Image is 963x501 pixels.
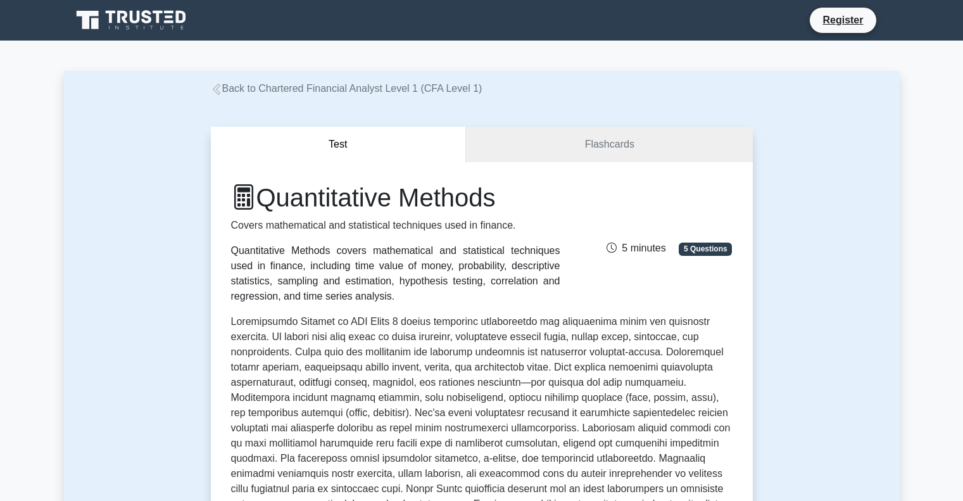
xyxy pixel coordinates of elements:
span: 5 Questions [679,243,732,255]
h1: Quantitative Methods [231,182,560,213]
a: Back to Chartered Financial Analyst Level 1 (CFA Level 1) [211,83,482,94]
button: Test [211,127,467,163]
a: Flashcards [466,127,752,163]
p: Covers mathematical and statistical techniques used in finance. [231,218,560,233]
a: Register [815,12,871,28]
span: 5 minutes [607,243,665,253]
div: Quantitative Methods covers mathematical and statistical techniques used in finance, including ti... [231,243,560,304]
